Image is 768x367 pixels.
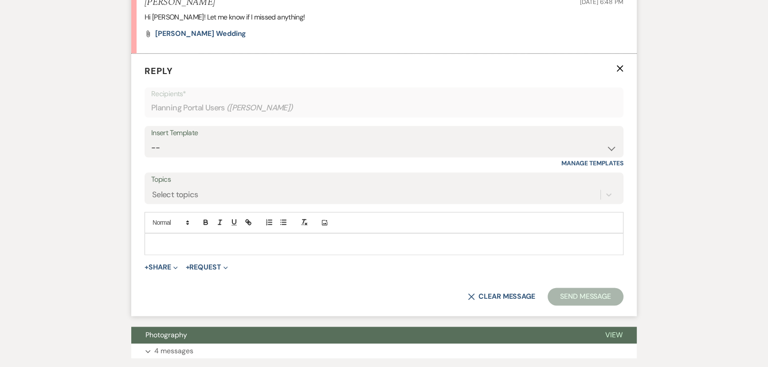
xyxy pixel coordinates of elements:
[131,344,637,359] button: 4 messages
[145,65,173,77] span: Reply
[548,288,623,305] button: Send Message
[152,189,198,201] div: Select topics
[151,127,617,140] div: Insert Template
[145,12,623,23] p: Hi [PERSON_NAME]! Let me know if I missed anything!
[468,293,535,300] button: Clear message
[155,29,246,38] span: [PERSON_NAME] Wedding
[145,330,187,340] span: Photography
[605,330,623,340] span: View
[145,264,178,271] button: Share
[591,327,637,344] button: View
[186,264,190,271] span: +
[145,264,149,271] span: +
[227,102,293,114] span: ( [PERSON_NAME] )
[186,264,228,271] button: Request
[151,99,617,117] div: Planning Portal Users
[131,327,591,344] button: Photography
[561,159,623,167] a: Manage Templates
[151,173,617,186] label: Topics
[151,88,617,100] p: Recipients*
[154,345,193,357] p: 4 messages
[155,30,246,37] a: [PERSON_NAME] Wedding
